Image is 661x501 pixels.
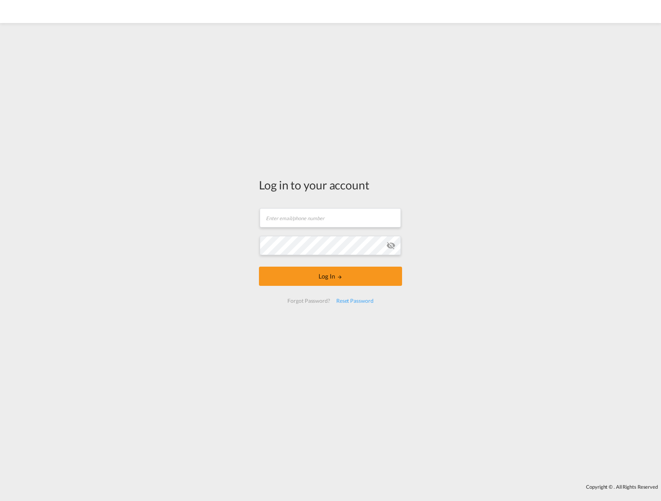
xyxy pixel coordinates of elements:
button: LOGIN [259,267,402,286]
input: Enter email/phone number [260,208,401,227]
div: Log in to your account [259,177,402,193]
div: Forgot Password? [284,294,333,308]
md-icon: icon-eye-off [386,241,396,250]
div: Reset Password [333,294,377,308]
